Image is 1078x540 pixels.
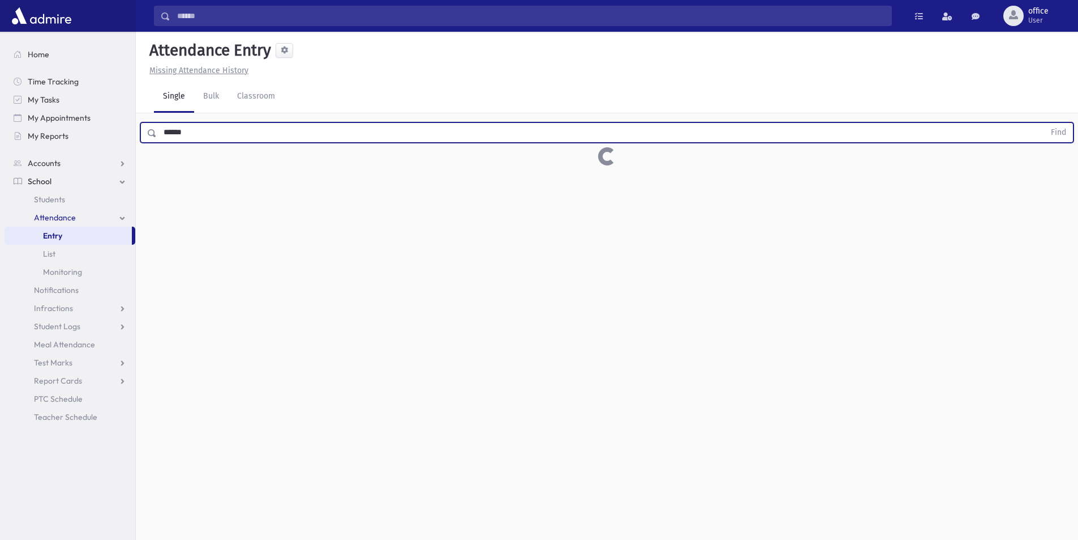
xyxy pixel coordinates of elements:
[149,66,248,75] u: Missing Attendance History
[28,49,49,59] span: Home
[5,317,135,335] a: Student Logs
[28,76,79,87] span: Time Tracking
[5,245,135,263] a: List
[5,299,135,317] a: Infractions
[5,209,135,227] a: Attendance
[5,190,135,209] a: Students
[145,41,271,60] h5: Attendance Entry
[5,354,135,372] a: Test Marks
[5,172,135,190] a: School
[5,154,135,172] a: Accounts
[194,81,228,113] a: Bulk
[5,109,135,127] a: My Appointments
[9,5,74,27] img: AdmirePro
[5,45,135,63] a: Home
[170,6,891,26] input: Search
[43,267,82,277] span: Monitoring
[28,131,68,141] span: My Reports
[1044,123,1073,142] button: Find
[5,91,135,109] a: My Tasks
[1028,16,1049,25] span: User
[5,372,135,390] a: Report Cards
[28,95,59,105] span: My Tasks
[34,376,82,386] span: Report Cards
[5,127,135,145] a: My Reports
[145,66,248,75] a: Missing Attendance History
[34,212,76,223] span: Attendance
[5,73,135,91] a: Time Tracking
[28,176,51,186] span: School
[228,81,284,113] a: Classroom
[5,335,135,354] a: Meal Attendance
[34,339,95,350] span: Meal Attendance
[34,321,80,331] span: Student Logs
[34,285,79,295] span: Notifications
[34,303,73,313] span: Infractions
[43,231,62,241] span: Entry
[28,158,61,168] span: Accounts
[34,358,72,368] span: Test Marks
[5,227,132,245] a: Entry
[5,390,135,408] a: PTC Schedule
[43,249,55,259] span: List
[34,412,97,422] span: Teacher Schedule
[1028,7,1049,16] span: office
[154,81,194,113] a: Single
[5,281,135,299] a: Notifications
[5,263,135,281] a: Monitoring
[34,394,83,404] span: PTC Schedule
[5,408,135,426] a: Teacher Schedule
[28,113,91,123] span: My Appointments
[34,194,65,205] span: Students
